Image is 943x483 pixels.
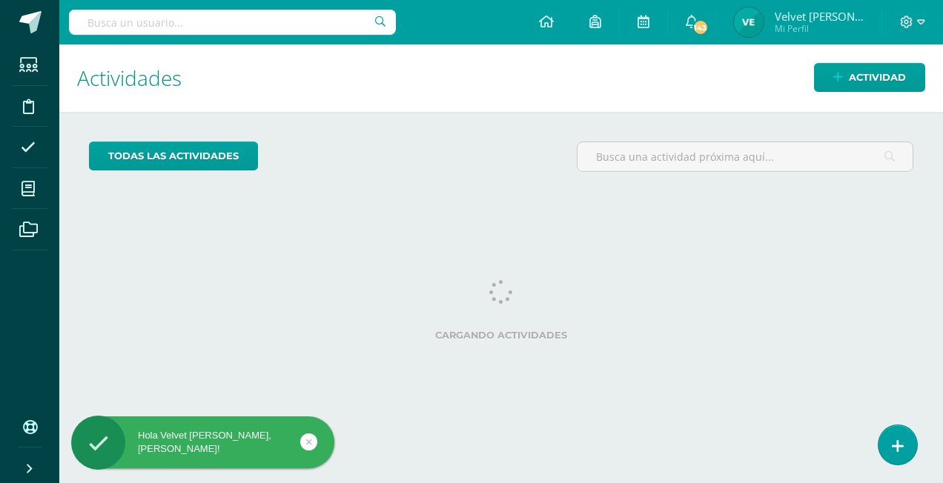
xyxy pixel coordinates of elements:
[71,429,334,456] div: Hola Velvet [PERSON_NAME], [PERSON_NAME]!
[89,330,913,341] label: Cargando actividades
[692,19,708,36] span: 143
[849,64,906,91] span: Actividad
[69,10,396,35] input: Busca un usuario...
[89,141,258,170] a: todas las Actividades
[734,7,764,37] img: 19b1e203de8e9b1ed5dcdd77fbbab152.png
[77,44,925,112] h1: Actividades
[578,142,913,171] input: Busca una actividad próxima aquí...
[775,9,864,24] span: Velvet [PERSON_NAME]
[775,22,864,35] span: Mi Perfil
[814,63,925,92] a: Actividad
